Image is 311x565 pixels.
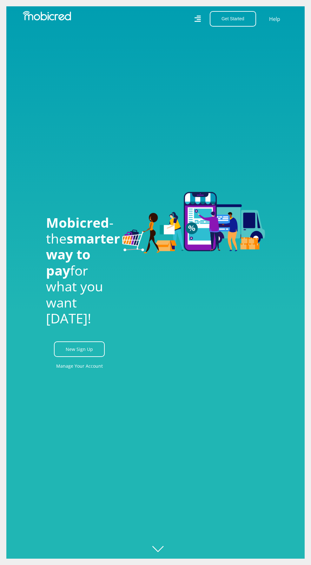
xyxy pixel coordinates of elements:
[46,215,113,327] h1: - the for what you want [DATE]!
[46,229,120,279] span: smarter way to pay
[269,15,281,23] a: Help
[46,213,109,232] span: Mobicred
[210,11,256,27] button: Get Started
[23,11,71,21] img: Mobicred
[122,192,265,254] img: Welcome to Mobicred
[56,359,103,373] a: Manage Your Account
[54,341,105,357] a: New Sign Up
